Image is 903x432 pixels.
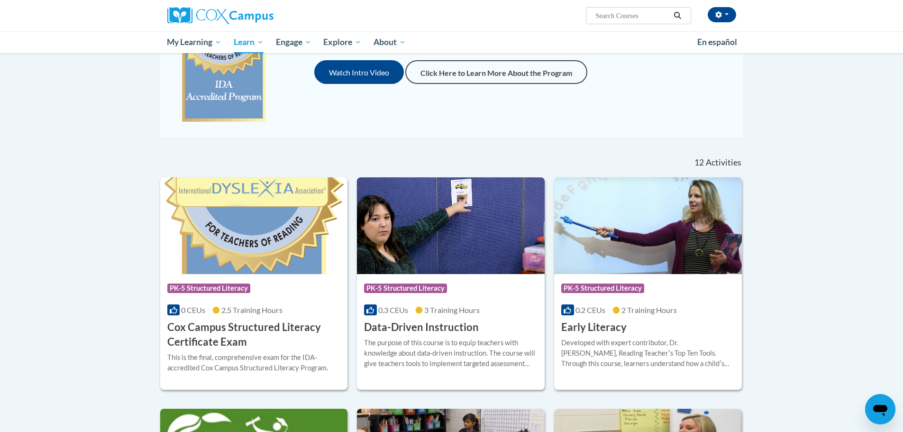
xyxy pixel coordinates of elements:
button: Search [670,10,684,21]
span: 0 CEUs [181,305,205,314]
input: Search Courses [594,10,670,21]
a: Course LogoPK-5 Structured Literacy0 CEUs2.5 Training Hours Cox Campus Structured Literacy Certif... [160,177,348,390]
button: Account Settings [708,7,736,22]
div: The purpose of this course is to equip teachers with knowledge about data-driven instruction. The... [364,338,538,369]
a: En español [691,32,743,52]
span: 2 Training Hours [621,305,677,314]
span: 3 Training Hours [424,305,480,314]
a: Engage [270,31,318,53]
span: PK-5 Structured Literacy [561,284,644,293]
img: Cox Campus [167,7,274,24]
a: Course LogoPK-5 Structured Literacy0.3 CEUs3 Training Hours Data-Driven InstructionThe purpose of... [357,177,545,390]
span: 2.5 Training Hours [221,305,283,314]
h3: Early Literacy [561,320,627,335]
img: Course Logo [357,177,545,274]
span: Engage [276,37,311,48]
span: Activities [706,157,741,168]
a: Learn [228,31,270,53]
span: 0.2 CEUs [575,305,605,314]
h3: Cox Campus Structured Literacy Certificate Exam [167,320,341,349]
div: Developed with expert contributor, Dr. [PERSON_NAME], Reading Teacherʹs Top Ten Tools. Through th... [561,338,735,369]
a: Course LogoPK-5 Structured Literacy0.2 CEUs2 Training Hours Early LiteracyDeveloped with expert c... [554,177,742,390]
a: Explore [317,31,367,53]
a: Click Here to Learn More About the Program [405,60,587,84]
span: PK-5 Structured Literacy [364,284,447,293]
a: About [367,31,412,53]
img: Course Logo [160,177,348,274]
button: Watch Intro Video [314,60,404,84]
a: My Learning [161,31,228,53]
div: Main menu [153,31,750,53]
img: Course Logo [554,177,742,274]
a: Cox Campus [167,7,347,24]
span: 0.3 CEUs [378,305,408,314]
span: Explore [323,37,361,48]
iframe: Button to launch messaging window, conversation in progress [865,394,895,424]
span: 12 [694,157,704,168]
span: PK-5 Structured Literacy [167,284,250,293]
span: Learn [234,37,264,48]
div: This is the final, comprehensive exam for the IDA-accredited Cox Campus Structured Literacy Program. [167,352,341,373]
span: About [374,37,406,48]
span: My Learning [167,37,221,48]
span: En español [697,37,737,47]
h3: Data-Driven Instruction [364,320,479,335]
